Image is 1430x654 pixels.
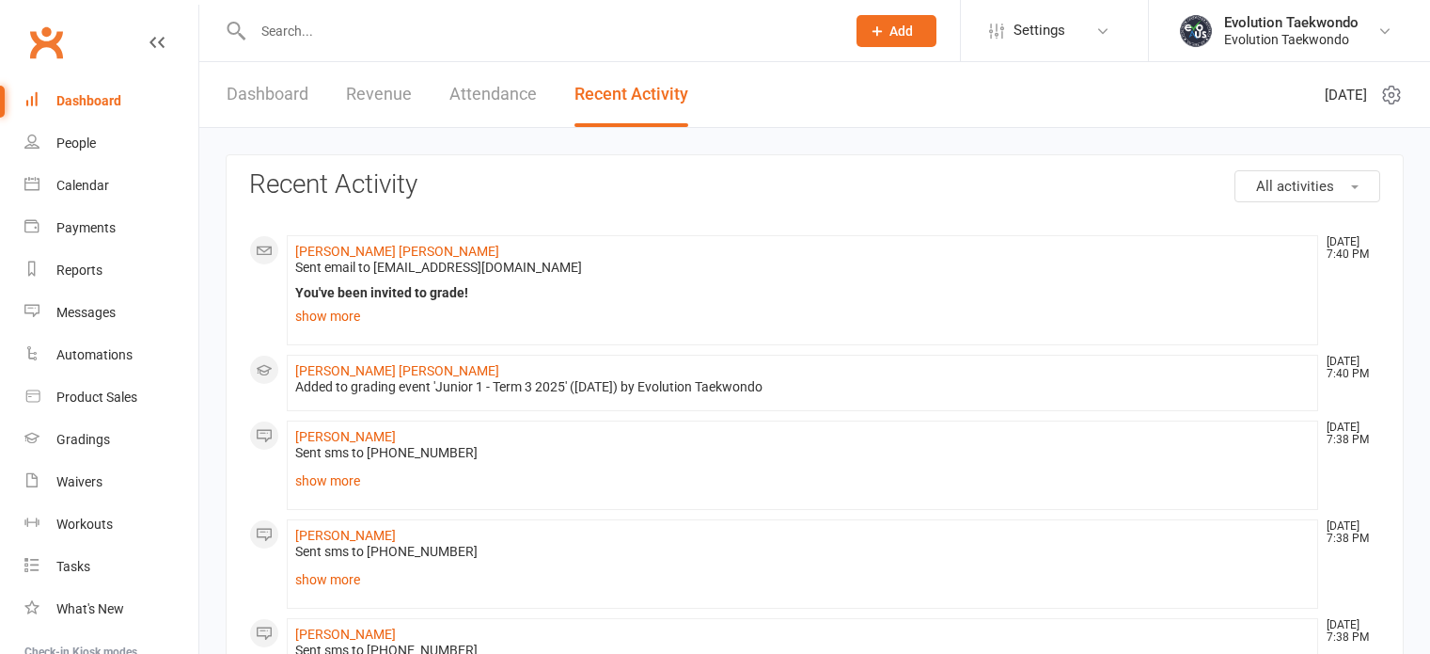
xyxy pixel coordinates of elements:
[56,263,102,278] div: Reports
[295,528,396,543] a: [PERSON_NAME]
[24,588,198,630] a: What's New
[24,80,198,122] a: Dashboard
[295,544,478,559] span: Sent sms to [PHONE_NUMBER]
[449,62,537,127] a: Attendance
[295,379,1310,395] div: Added to grading event 'Junior 1 - Term 3 2025' ([DATE]) by Evolution Taekwondo
[24,249,198,292] a: Reports
[24,122,198,165] a: People
[1317,356,1379,380] time: [DATE] 7:40 PM
[346,62,412,127] a: Revenue
[227,62,308,127] a: Dashboard
[889,24,913,39] span: Add
[1224,14,1359,31] div: Evolution Taekwondo
[1234,170,1380,202] button: All activities
[1325,84,1367,106] span: [DATE]
[56,559,90,574] div: Tasks
[295,303,1310,329] a: show more
[1224,31,1359,48] div: Evolution Taekwondo
[24,503,198,546] a: Workouts
[247,18,832,44] input: Search...
[295,445,478,460] span: Sent sms to [PHONE_NUMBER]
[295,566,1310,593] a: show more
[24,334,198,376] a: Automations
[56,305,116,320] div: Messages
[24,546,198,588] a: Tasks
[1177,12,1215,50] img: thumb_image1716958358.png
[24,419,198,461] a: Gradings
[56,390,137,405] div: Product Sales
[1014,9,1065,52] span: Settings
[1317,619,1379,644] time: [DATE] 7:38 PM
[56,220,116,235] div: Payments
[56,601,124,616] div: What's New
[56,347,133,362] div: Automations
[1256,178,1334,195] span: All activities
[856,15,936,47] button: Add
[24,165,198,207] a: Calendar
[295,363,499,378] a: [PERSON_NAME] [PERSON_NAME]
[24,376,198,419] a: Product Sales
[295,285,1310,301] div: You've been invited to grade!
[56,93,121,108] div: Dashboard
[574,62,688,127] a: Recent Activity
[1317,422,1379,446] time: [DATE] 7:38 PM
[56,178,109,193] div: Calendar
[295,429,396,444] a: [PERSON_NAME]
[56,136,96,151] div: People
[56,474,102,489] div: Waivers
[295,260,582,275] span: Sent email to [EMAIL_ADDRESS][DOMAIN_NAME]
[1317,520,1379,545] time: [DATE] 7:38 PM
[295,468,1310,494] a: show more
[1317,236,1379,261] time: [DATE] 7:40 PM
[24,461,198,503] a: Waivers
[295,627,396,642] a: [PERSON_NAME]
[56,432,110,447] div: Gradings
[295,244,499,259] a: [PERSON_NAME] [PERSON_NAME]
[23,19,70,66] a: Clubworx
[24,292,198,334] a: Messages
[249,170,1380,199] h3: Recent Activity
[24,207,198,249] a: Payments
[56,517,113,532] div: Workouts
